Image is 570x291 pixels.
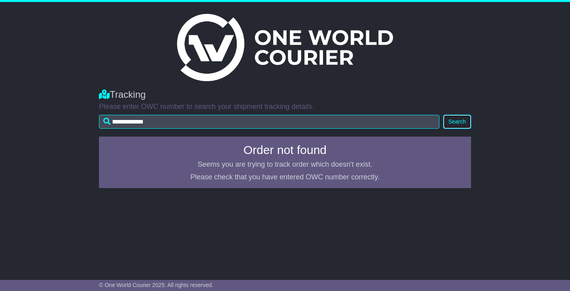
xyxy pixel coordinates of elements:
[99,89,471,101] div: Tracking
[99,103,471,111] p: Please enter OWC number to search your shipment tracking details.
[177,14,393,81] img: Light
[104,160,466,169] p: Seems you are trying to track order which doesn't exist.
[443,115,471,129] button: Search
[104,173,466,182] p: Please check that you have entered OWC number correctly.
[99,282,213,288] span: © One World Courier 2025. All rights reserved.
[104,143,466,156] h4: Order not found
